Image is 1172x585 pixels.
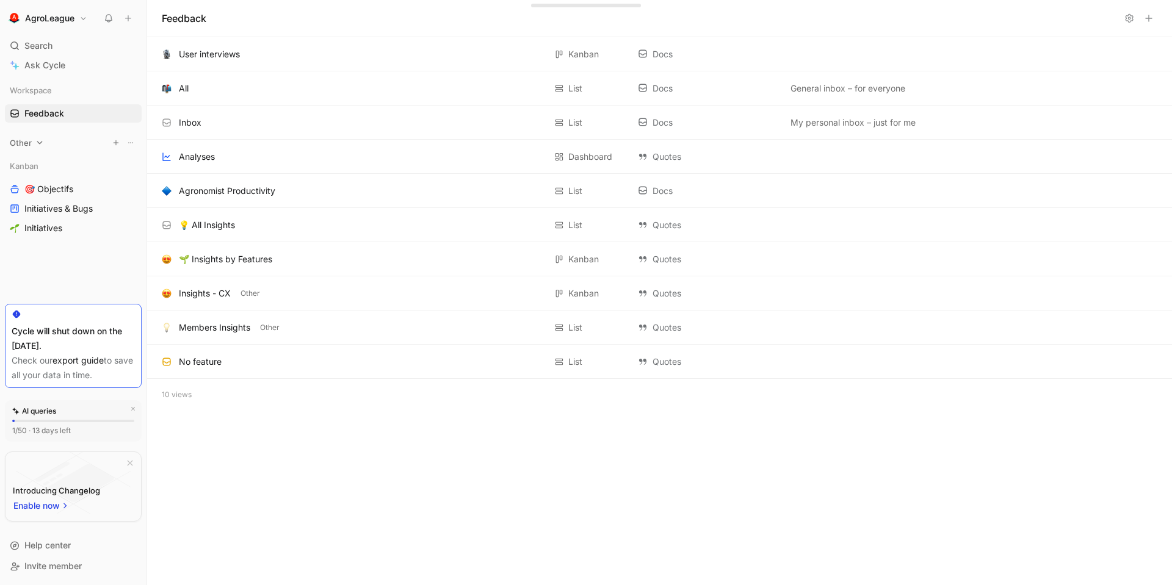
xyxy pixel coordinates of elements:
div: Check our to save all your data in time. [12,353,135,382]
div: 🔷Agronomist ProductivityList DocsView actions [147,174,1172,208]
img: 📬 [162,84,172,93]
div: Other [5,134,142,156]
div: 🌱 Insights by Features [179,252,272,267]
div: Help center [5,536,142,554]
div: Quotes [638,218,778,232]
div: List [568,218,582,232]
button: 🎙️ [159,47,174,62]
div: 😍Insights - CXOtherKanban QuotesView actions [147,276,1172,310]
div: AI queries [12,405,56,417]
h1: Feedback [162,11,206,26]
div: Quotes [638,149,778,164]
div: Kanban [568,47,599,62]
div: List [568,184,582,198]
div: Kanban [568,252,599,267]
div: Inbox [179,115,201,130]
div: Agronomist Productivity [179,184,275,198]
button: 💡 [159,320,174,335]
div: Members Insights [179,320,250,335]
span: Enable now [13,498,61,513]
a: 🎯 Objectifs [5,180,142,198]
button: 🌱 [7,221,22,235]
div: User interviews [179,47,240,62]
img: bg-BLZuj68n.svg [16,452,131,514]
div: 📬AllList DocsGeneral inbox – for everyoneView actions [147,71,1172,106]
span: Workspace [10,84,52,96]
a: Feedback [5,104,142,123]
div: Insights - CX [179,286,231,301]
span: Search [24,38,52,53]
span: Feedback [24,107,64,120]
div: List [568,81,582,96]
h1: AgroLeague [25,13,74,24]
div: Kanban [5,157,142,175]
button: Enable now [13,498,70,514]
div: Cycle will shut down on the [DATE]. [12,324,135,353]
img: 😍 [162,254,172,264]
span: Kanban [10,160,38,172]
div: Dashboard [568,149,612,164]
span: 🎯 Objectifs [24,183,73,195]
button: General inbox – for everyone [788,81,908,96]
img: 💡 [162,323,172,332]
button: 🔷 [159,184,174,198]
div: List [568,320,582,335]
img: 🌱 [10,223,20,233]
div: No featureList QuotesView actions [147,345,1172,379]
div: Docs [638,115,778,130]
a: Initiatives & Bugs [5,199,142,218]
div: Introducing Changelog [13,483,100,498]
div: Quotes [638,252,778,267]
button: Other [238,288,262,299]
div: Workspace [5,81,142,99]
div: Docs [638,184,778,198]
div: 😍🌱 Insights by FeaturesKanban QuotesView actions [147,242,1172,276]
button: My personal inbox – just for me [788,115,918,130]
div: 🎙️User interviewsKanban DocsView actions [147,37,1172,71]
div: 10 views [147,379,1172,411]
img: 😍 [162,289,172,298]
a: 🌱Initiatives [5,219,142,237]
div: AnalysesDashboard QuotesView actions [147,140,1172,174]
a: Ask Cycle [5,56,142,74]
button: 😍 [159,252,174,267]
span: Other [241,287,260,300]
div: 💡 All InsightsList QuotesView actions [147,208,1172,242]
div: Kanban🎯 ObjectifsInitiatives & Bugs🌱Initiatives [5,157,142,237]
div: No feature [179,354,222,369]
img: 🔷 [162,186,172,196]
div: Analyses [179,149,215,164]
div: Docs [638,47,778,62]
div: InboxList DocsMy personal inbox – just for meView actions [147,106,1172,140]
button: Other [258,322,282,333]
span: Invite member [24,561,82,571]
div: Other [5,134,142,152]
div: 💡Members InsightsOtherList QuotesView actions [147,310,1172,345]
div: Docs [638,81,778,96]
div: Search [5,37,142,55]
div: Invite member [5,557,142,575]
span: Other [10,137,32,149]
span: General inbox – for everyone [790,81,905,96]
button: AgroLeagueAgroLeague [5,10,90,27]
div: Quotes [638,320,778,335]
span: Initiatives & Bugs [24,203,93,215]
span: Help center [24,540,71,550]
div: Kanban [568,286,599,301]
div: Quotes [638,354,778,369]
div: List [568,115,582,130]
span: Ask Cycle [24,58,65,73]
img: AgroLeague [8,12,20,24]
div: Quotes [638,286,778,301]
a: export guide [52,355,104,365]
div: 💡 All Insights [179,218,235,232]
span: Other [260,321,280,334]
div: List [568,354,582,369]
div: All [179,81,189,96]
button: 😍 [159,286,174,301]
img: 🎙️ [162,49,172,59]
span: Initiatives [24,222,62,234]
span: My personal inbox – just for me [790,115,916,130]
button: 📬 [159,81,174,96]
div: 1/50 · 13 days left [12,425,71,437]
